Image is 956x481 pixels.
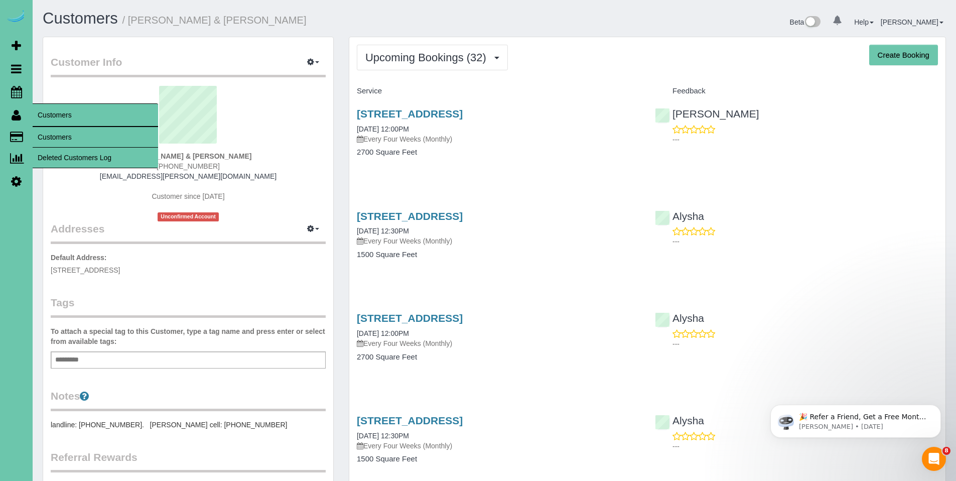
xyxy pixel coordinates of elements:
[357,148,640,157] h4: 2700 Square Feet
[51,420,326,430] pre: landline: [PHONE_NUMBER]. [PERSON_NAME] cell: [PHONE_NUMBER]
[157,162,220,170] span: [PHONE_NUMBER]
[357,227,409,235] a: [DATE] 12:30PM
[672,441,938,451] p: ---
[365,51,491,64] span: Upcoming Bookings (32)
[357,338,640,348] p: Every Four Weeks (Monthly)
[357,329,409,337] a: [DATE] 12:00PM
[922,447,946,471] iframe: Intercom live chat
[33,103,158,127] span: Customers
[655,312,704,324] a: Alysha
[357,108,463,119] a: [STREET_ADDRESS]
[672,339,938,349] p: ---
[869,45,938,66] button: Create Booking
[881,18,943,26] a: [PERSON_NAME]
[357,251,640,259] h4: 1500 Square Feet
[357,353,640,362] h4: 2700 Square Feet
[51,266,120,274] span: [STREET_ADDRESS]
[357,312,463,324] a: [STREET_ADDRESS]
[158,212,219,221] span: Unconfirmed Account
[357,45,508,70] button: Upcoming Bookings (32)
[655,87,938,95] h4: Feedback
[357,134,640,144] p: Every Four Weeks (Monthly)
[100,172,277,180] a: [EMAIL_ADDRESS][PERSON_NAME][DOMAIN_NAME]
[51,253,107,263] label: Default Address:
[755,384,956,454] iframe: Intercom notifications message
[655,210,704,222] a: Alysha
[357,125,409,133] a: [DATE] 12:00PM
[51,55,326,77] legend: Customer Info
[804,16,821,29] img: New interface
[357,210,463,222] a: [STREET_ADDRESS]
[125,152,252,160] strong: [PERSON_NAME] & [PERSON_NAME]
[51,389,326,411] legend: Notes
[655,108,759,119] a: [PERSON_NAME]
[51,326,326,346] label: To attach a special tag to this Customer, type a tag name and press enter or select from availabl...
[357,415,463,426] a: [STREET_ADDRESS]
[672,236,938,247] p: ---
[51,450,326,472] legend: Referral Rewards
[672,135,938,145] p: ---
[33,148,158,168] a: Deleted Customers Log
[790,18,821,26] a: Beta
[33,127,158,147] a: Customers
[357,432,409,440] a: [DATE] 12:30PM
[854,18,874,26] a: Help
[357,441,640,451] p: Every Four Weeks (Monthly)
[51,295,326,318] legend: Tags
[655,415,704,426] a: Alysha
[357,455,640,463] h4: 1500 Square Feet
[33,127,158,168] ul: Customers
[43,10,118,27] a: Customers
[122,15,307,26] small: / [PERSON_NAME] & [PERSON_NAME]
[152,192,224,200] span: Customer since [DATE]
[6,10,26,24] img: Automaid Logo
[942,447,950,455] span: 8
[357,87,640,95] h4: Service
[357,236,640,246] p: Every Four Weeks (Monthly)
